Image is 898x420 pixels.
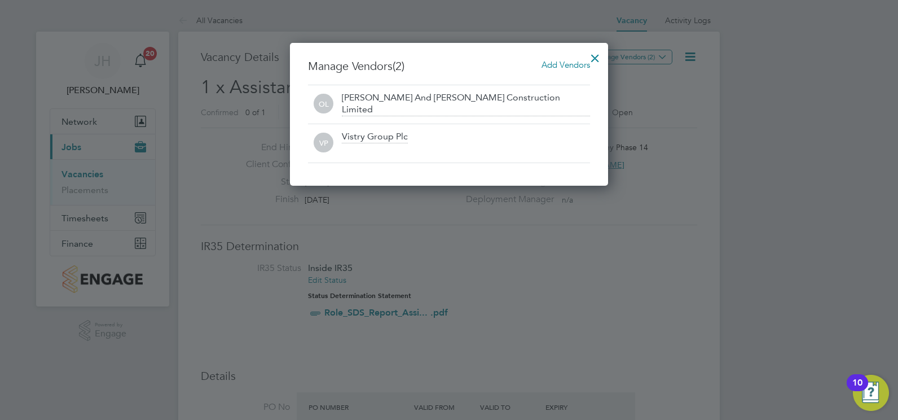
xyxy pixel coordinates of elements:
span: VP [314,133,333,153]
span: OL [314,94,333,114]
button: Open Resource Center, 10 new notifications [853,375,889,411]
span: Add Vendors [542,59,590,70]
div: Vistry Group Plc [342,131,408,143]
h3: Manage Vendors [308,59,590,73]
span: (2) [393,59,404,73]
div: [PERSON_NAME] And [PERSON_NAME] Construction Limited [342,92,590,116]
div: 10 [852,383,862,397]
